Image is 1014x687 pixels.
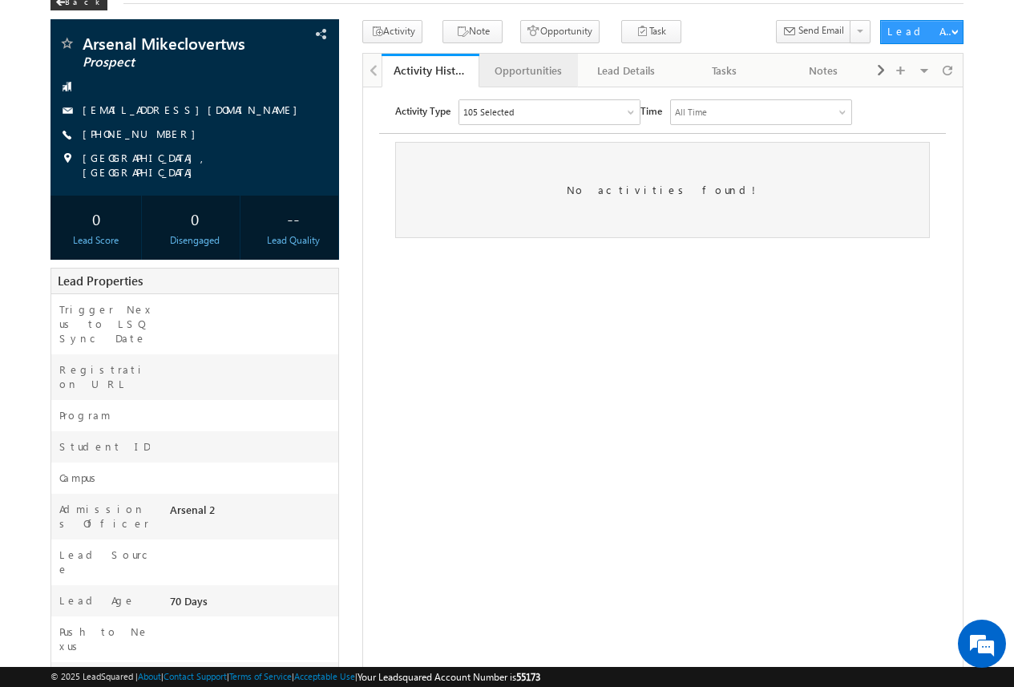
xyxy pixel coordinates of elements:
label: Registration URL [59,362,156,391]
a: Notes [774,54,873,87]
div: 0 [153,204,236,233]
a: Acceptable Use [294,671,355,681]
span: Send Email [798,23,844,38]
div: Notes [787,61,858,80]
div: 0 [55,204,137,233]
div: 105 Selected [100,18,151,32]
a: [PHONE_NUMBER] [83,127,204,140]
li: Activity History [382,54,480,86]
div: Lead Score [55,233,137,248]
button: Note [442,20,503,43]
div: Lead Actions [887,24,955,38]
span: Activity Type [32,12,87,36]
div: Opportunities [492,61,564,80]
label: Admissions Officer [59,502,156,531]
div: Activity History [394,63,468,78]
div: Tasks [689,61,761,80]
div: No activities found! [32,55,567,151]
button: Activity [362,20,422,43]
label: Student ID [59,439,150,454]
span: Arsenal Mikeclovertws [83,35,260,51]
button: Opportunity [520,20,600,43]
div: 70 Days [166,593,338,616]
div: Disengaged [153,233,236,248]
div: -- [252,204,334,233]
a: About [138,671,161,681]
label: Lead Age [59,593,135,608]
label: Lead Source [59,548,156,576]
span: Prospect [83,55,260,71]
button: Send Email [776,20,851,43]
span: Time [277,12,299,36]
span: Your Leadsquared Account Number is [358,671,540,683]
div: Sales Activity,Email Bounced,Email Link Clicked,Email Marked Spam,Email Opened & 100 more.. [96,13,277,37]
a: Opportunities [479,54,578,87]
a: Terms of Service [229,671,292,681]
a: [EMAIL_ADDRESS][DOMAIN_NAME] [83,103,305,116]
label: Campus [59,471,102,485]
div: Lead Quality [252,233,334,248]
a: Activity History [382,54,480,87]
a: Tasks [677,54,775,87]
label: Program [59,408,111,422]
span: [GEOGRAPHIC_DATA], [GEOGRAPHIC_DATA] [83,151,314,180]
button: Lead Actions [880,20,963,44]
span: Arsenal 2 [170,503,215,516]
div: All Time [312,18,344,32]
span: Lead Properties [58,273,143,289]
span: 55173 [516,671,540,683]
span: © 2025 LeadSquared | | | | | [50,669,540,685]
a: Contact Support [164,671,227,681]
label: Push to Nexus [59,624,156,653]
div: Lead Details [591,61,662,80]
button: Task [621,20,681,43]
label: Trigger Nexus to LSQ Sync Date [59,302,156,346]
a: Lead Details [578,54,677,87]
